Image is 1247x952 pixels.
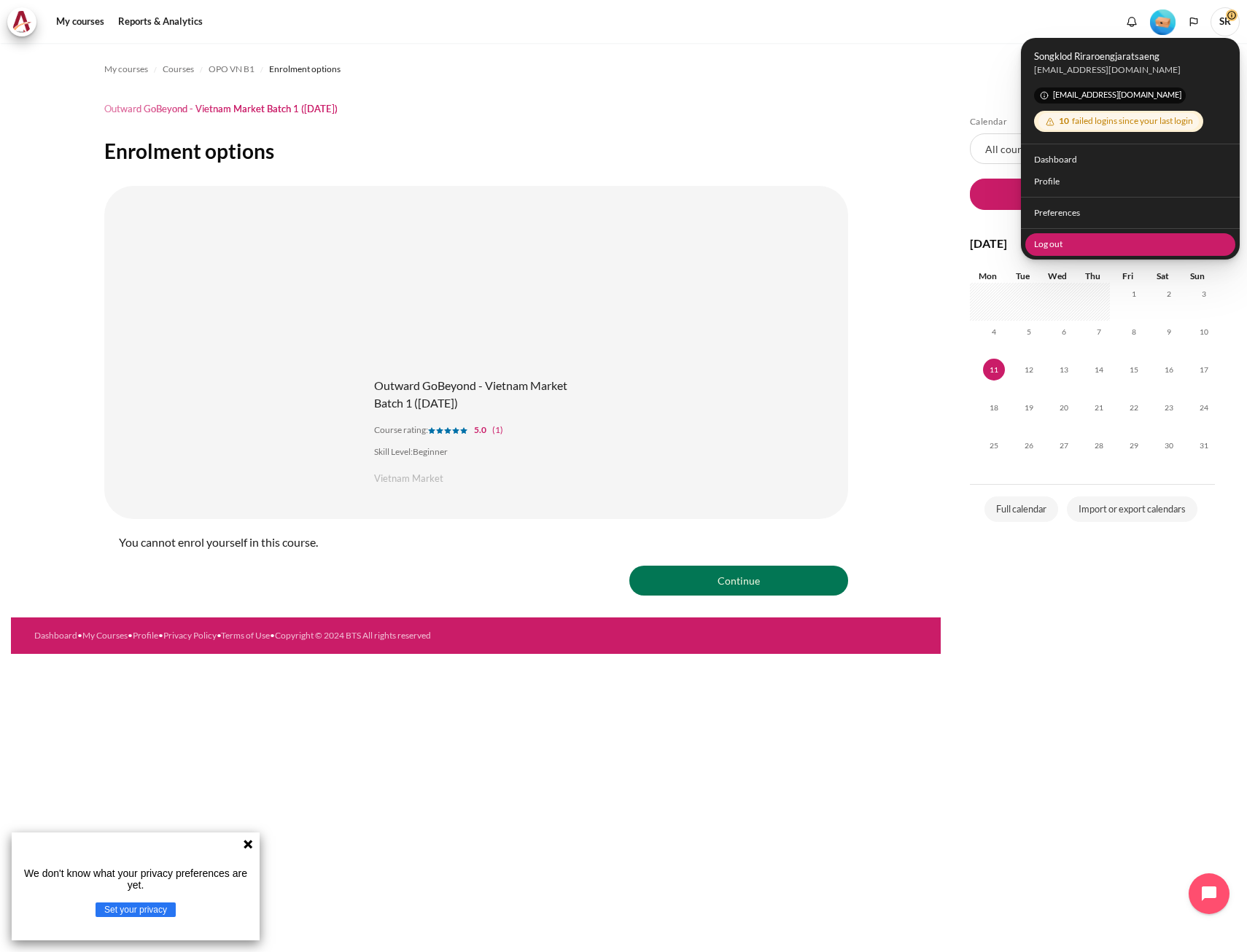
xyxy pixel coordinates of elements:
[1018,321,1040,343] span: 5
[1158,283,1180,305] span: 2
[1025,148,1236,171] a: Dashboard
[984,496,1058,523] a: Full calendar
[1190,270,1205,281] span: Sun
[1053,397,1075,418] span: 20
[209,63,255,76] span: OPO VN B1
[34,630,77,641] a: Dashboard
[1053,359,1075,381] span: 13
[1144,8,1181,35] a: Level #1
[104,519,848,566] div: You cannot enrol yourself in this course.
[269,63,341,76] span: Enrolment options
[1021,38,1240,260] div: User menu
[1122,270,1133,281] span: Fri
[1123,434,1145,456] span: 29
[104,61,148,78] a: My courses
[1053,434,1075,456] span: 27
[1088,321,1110,343] span: 7
[1067,496,1197,523] a: Import or export calendars
[629,566,848,595] button: Continue
[1123,397,1145,418] span: 22
[1158,397,1180,418] span: 23
[428,424,503,435] a: 5.0(1)
[374,446,411,457] span: Skill Level
[983,397,1005,418] span: 18
[1053,321,1075,343] span: 6
[1211,7,1240,36] span: SR
[970,235,1007,252] h4: [DATE]
[1123,283,1145,305] span: 1
[983,359,1005,381] span: 11
[983,434,1005,456] span: 25
[426,424,428,435] span: :
[979,270,997,281] span: Mon
[1193,397,1215,418] span: 24
[7,7,44,36] a: Architeck Architeck
[1034,49,1227,63] span: Songklod Riraroengjaratsaeng
[209,61,255,78] a: OPO VN B1
[1034,87,1186,104] span: [EMAIL_ADDRESS][DOMAIN_NAME]
[1018,434,1040,456] span: 26
[12,11,32,33] img: Architeck
[1016,270,1030,281] span: Tue
[11,43,941,617] section: Content
[104,63,148,76] span: My courses
[1193,359,1215,381] span: 17
[1123,359,1145,381] span: 15
[1150,8,1176,35] div: Level #1
[221,630,270,641] a: Terms of Use
[104,138,848,164] h2: Enrolment options
[970,359,1005,397] td: Today
[474,424,486,435] span: 5.0
[18,867,254,891] p: We don't know what your privacy preferences are yet.
[1018,397,1040,418] span: 19
[1211,7,1240,36] a: User menu
[413,446,448,457] span: Beginner
[1193,283,1215,305] span: 3
[133,630,158,641] a: Profile
[1158,359,1180,381] span: 16
[104,103,338,115] h1: Outward GoBeyond - Vietnam Market Batch 1 ([DATE])
[374,472,443,486] span: Vietnam Market
[1048,270,1067,281] span: Wed
[492,424,503,435] span: (1)
[1157,270,1169,281] span: Sat
[104,58,848,81] nav: Navigation bar
[1034,63,1227,77] div: songklod.r@bts.com
[374,378,567,410] a: Outward GoBeyond - Vietnam Market Batch 1 ([DATE])
[163,61,194,78] a: Courses
[374,424,426,435] span: Course rating
[1088,359,1110,381] span: 14
[1088,434,1110,456] span: 28
[970,116,1215,128] h5: Calendar
[1193,434,1215,456] span: 31
[1121,11,1143,33] div: Show notification window with no new notifications
[51,7,109,36] a: My courses
[34,629,520,642] div: • • • • •
[163,63,194,76] span: Courses
[1025,202,1236,225] a: Preferences
[113,7,208,36] a: Reports & Analytics
[970,179,1215,209] button: New event
[275,630,431,641] a: Copyright © 2024 BTS All rights reserved
[1018,359,1040,381] span: 12
[1088,397,1110,418] span: 21
[970,116,1215,525] section: Blocks
[983,321,1005,343] span: 4
[1085,270,1100,281] span: Thu
[411,446,413,457] span: :
[1193,321,1215,343] span: 10
[1059,115,1069,126] span: 10
[1123,321,1145,343] span: 8
[1025,233,1236,255] a: Log out
[1158,321,1180,343] span: 9
[1025,171,1236,193] a: Profile
[163,630,217,641] a: Privacy Policy
[82,630,128,641] a: My Courses
[1038,113,1199,130] div: failed logins since your last login
[1158,434,1180,456] span: 30
[1150,9,1176,35] img: Level #1
[96,902,176,917] button: Set your privacy
[1183,11,1205,33] button: Languages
